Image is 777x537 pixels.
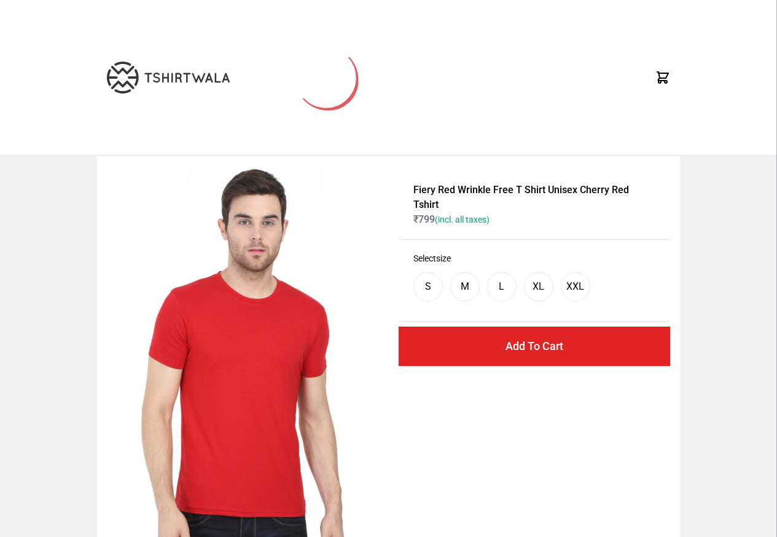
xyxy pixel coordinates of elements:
[499,279,504,294] div: L
[425,279,431,294] div: S
[399,327,670,366] button: Add To Cart
[461,279,469,294] div: M
[413,252,655,265] h3: Select size
[413,183,655,212] h1: Fiery Red Wrinkle Free T Shirt Unisex Cherry Red Tshirt
[435,215,490,225] span: (incl. all taxes)
[533,279,544,294] div: XL
[107,62,230,93] img: TW-LOGO-400-104.png
[566,279,584,294] div: XXL
[413,213,490,225] span: ₹ 799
